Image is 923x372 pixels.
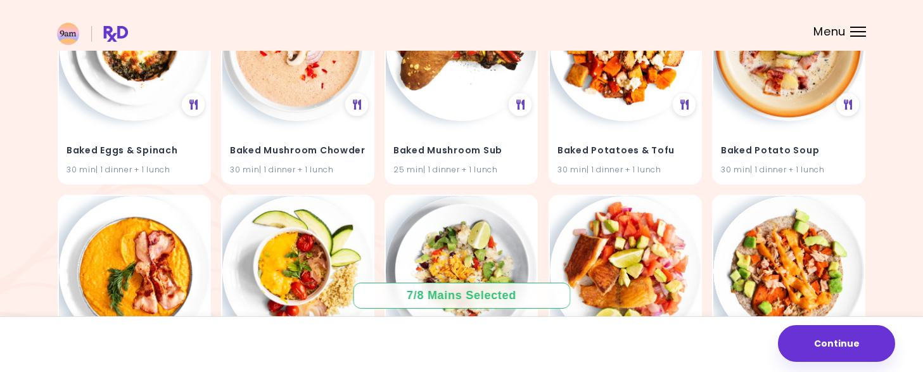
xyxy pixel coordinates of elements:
div: 7 / 8 Mains Selected [398,288,526,304]
h4: Baked Mushroom Chowder [230,141,366,161]
img: RxDiet [57,23,128,45]
div: See Meal Plan [673,94,696,117]
button: Continue [778,325,895,362]
div: See Meal Plan [836,94,859,117]
div: See Meal Plan [182,94,205,117]
span: Menu [813,26,846,37]
div: See Meal Plan [345,94,368,117]
div: See Meal Plan [509,94,532,117]
div: 30 min | 1 dinner + 1 lunch [557,164,693,176]
h4: Baked Eggs & Spinach [67,141,202,161]
div: 30 min | 1 dinner + 1 lunch [67,164,202,176]
div: 30 min | 1 dinner + 1 lunch [721,164,856,176]
h4: Baked Potato Soup [721,141,856,161]
h4: Baked Potatoes & Tofu [557,141,693,161]
div: 30 min | 1 dinner + 1 lunch [230,164,366,176]
div: 25 min | 1 dinner + 1 lunch [393,164,529,176]
h4: Baked Mushroom Sub [393,141,529,161]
